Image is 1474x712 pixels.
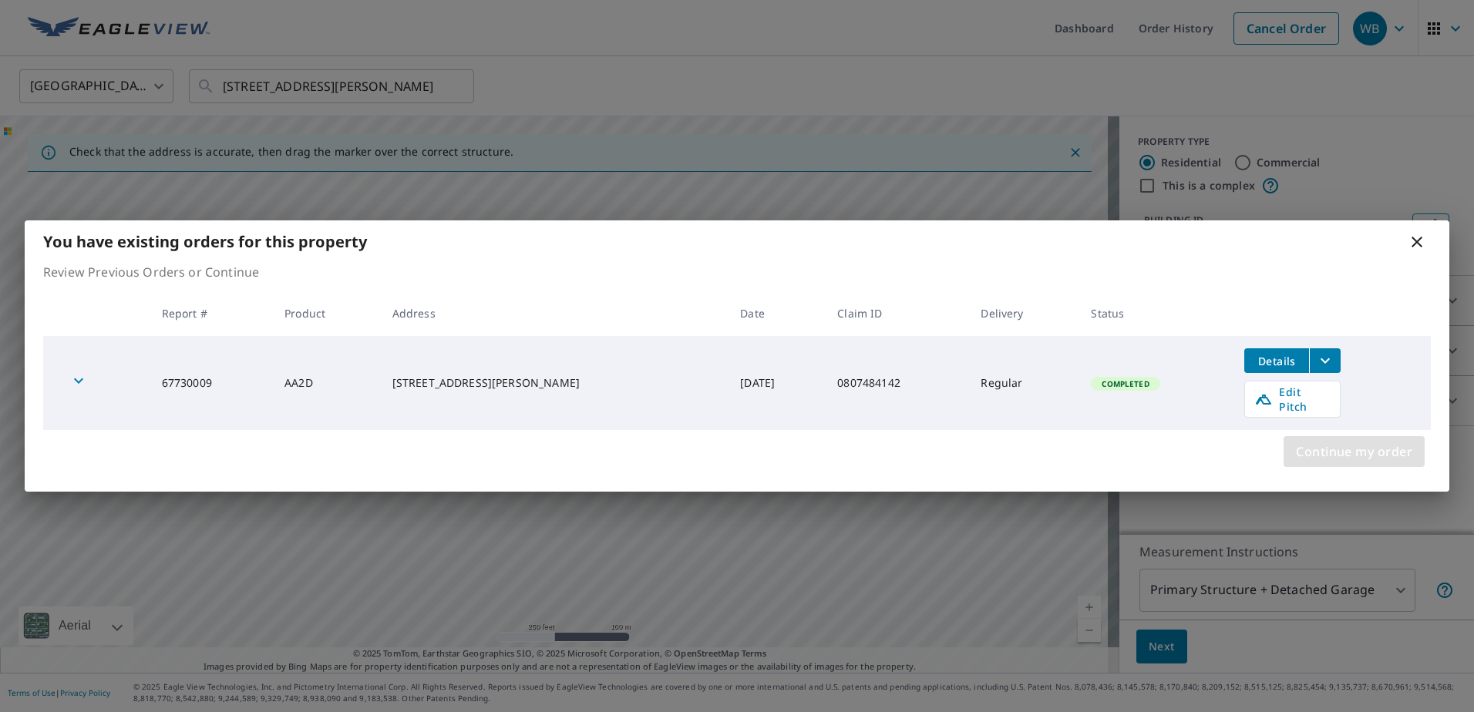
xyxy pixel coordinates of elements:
[1244,348,1309,373] button: detailsBtn-67730009
[1284,436,1425,467] button: Continue my order
[825,291,968,336] th: Claim ID
[1296,441,1412,462] span: Continue my order
[1244,381,1341,418] a: Edit Pitch
[968,291,1079,336] th: Delivery
[1254,385,1331,414] span: Edit Pitch
[150,336,272,430] td: 67730009
[43,231,367,252] b: You have existing orders for this property
[968,336,1079,430] td: Regular
[380,291,729,336] th: Address
[1254,354,1300,368] span: Details
[272,336,379,430] td: AA2D
[272,291,379,336] th: Product
[1309,348,1341,373] button: filesDropdownBtn-67730009
[728,336,825,430] td: [DATE]
[1079,291,1232,336] th: Status
[43,263,1431,281] p: Review Previous Orders or Continue
[825,336,968,430] td: 0807484142
[150,291,272,336] th: Report #
[728,291,825,336] th: Date
[392,375,716,391] div: [STREET_ADDRESS][PERSON_NAME]
[1092,378,1158,389] span: Completed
